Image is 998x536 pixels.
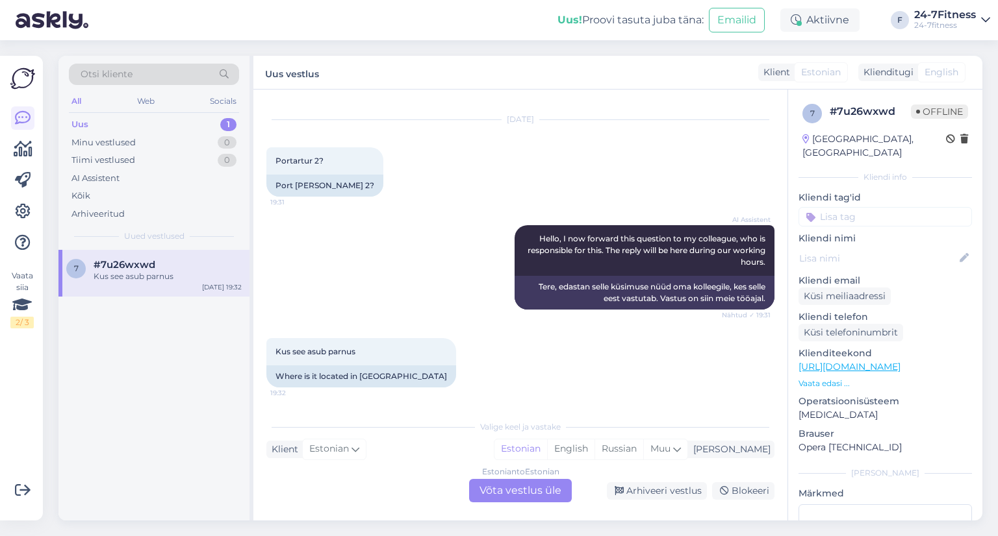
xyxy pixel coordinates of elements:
span: Kus see asub parnus [275,347,355,356]
div: F [891,11,909,29]
div: [PERSON_NAME] [688,443,771,456]
button: Emailid [709,8,765,32]
div: English [547,439,595,459]
div: # 7u26wxwd [830,104,911,119]
div: [DATE] 19:32 [202,282,242,292]
div: Port [PERSON_NAME] 2? [266,175,383,197]
p: Kliendi telefon [799,310,972,324]
div: Klient [266,443,298,456]
div: Tere, edastan selle küsimuse nüüd oma kolleegile, kes selle eest vastutab. Vastus on siin meie tö... [515,276,774,310]
p: Kliendi nimi [799,232,972,245]
div: Küsi meiliaadressi [799,287,891,305]
span: Nähtud ✓ 19:31 [722,310,771,320]
div: All [69,93,84,110]
div: 0 [218,136,237,149]
div: Valige keel ja vastake [266,421,774,433]
p: [MEDICAL_DATA] [799,408,972,422]
p: Brauser [799,427,972,441]
span: 19:32 [270,388,319,398]
div: Tiimi vestlused [71,154,135,167]
div: 1 [220,118,237,131]
input: Lisa nimi [799,251,957,265]
p: Kliendi tag'id [799,191,972,204]
div: Estonian [494,439,547,459]
label: Uus vestlus [265,64,319,81]
p: Opera [TECHNICAL_ID] [799,441,972,454]
p: Klienditeekond [799,347,972,360]
span: Otsi kliente [81,67,133,81]
div: Where is it located in [GEOGRAPHIC_DATA] [266,365,456,387]
span: AI Assistent [722,215,771,225]
div: Aktiivne [780,8,860,32]
span: 7 [74,263,79,273]
div: Vaata siia [10,270,34,328]
p: Kliendi email [799,274,972,287]
div: Blokeeri [712,482,774,500]
span: Portartur 2? [275,156,324,165]
span: Muu [650,443,671,454]
div: Klienditugi [858,66,914,79]
span: #7u26wxwd [94,259,155,271]
div: Klient [758,66,790,79]
b: Uus! [557,14,582,26]
span: Hello, I now forward this question to my colleague, who is responsible for this. The reply will b... [528,234,767,267]
div: 2 / 3 [10,317,34,328]
div: Web [134,93,157,110]
div: [DATE] [266,114,774,125]
p: Märkmed [799,487,972,500]
span: Estonian [309,442,349,456]
p: Operatsioonisüsteem [799,395,972,408]
div: Võta vestlus üle [469,479,572,502]
span: Estonian [801,66,841,79]
div: Kõik [71,189,90,202]
div: Küsi telefoninumbrit [799,324,903,341]
div: Proovi tasuta juba täna: [557,12,704,28]
div: Socials [207,93,239,110]
div: [PERSON_NAME] [799,467,972,479]
div: AI Assistent [71,172,120,185]
div: 24-7Fitness [914,10,976,20]
div: Estonian to Estonian [482,466,559,478]
div: Uus [71,118,88,131]
img: Askly Logo [10,66,35,91]
span: 19:31 [270,197,319,207]
div: Kliendi info [799,171,972,183]
div: Arhiveeri vestlus [607,482,707,500]
input: Lisa tag [799,207,972,226]
span: English [925,66,958,79]
a: 24-7Fitness24-7fitness [914,10,990,30]
div: Kus see asub parnus [94,271,242,282]
span: 7 [810,108,815,118]
div: [GEOGRAPHIC_DATA], [GEOGRAPHIC_DATA] [802,132,946,160]
a: [URL][DOMAIN_NAME] [799,361,901,372]
div: 24-7fitness [914,20,976,30]
p: Vaata edasi ... [799,378,972,389]
div: 0 [218,154,237,167]
div: Arhiveeritud [71,208,125,221]
div: Russian [595,439,643,459]
div: Minu vestlused [71,136,136,149]
span: Offline [911,104,968,119]
span: Uued vestlused [124,230,185,242]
